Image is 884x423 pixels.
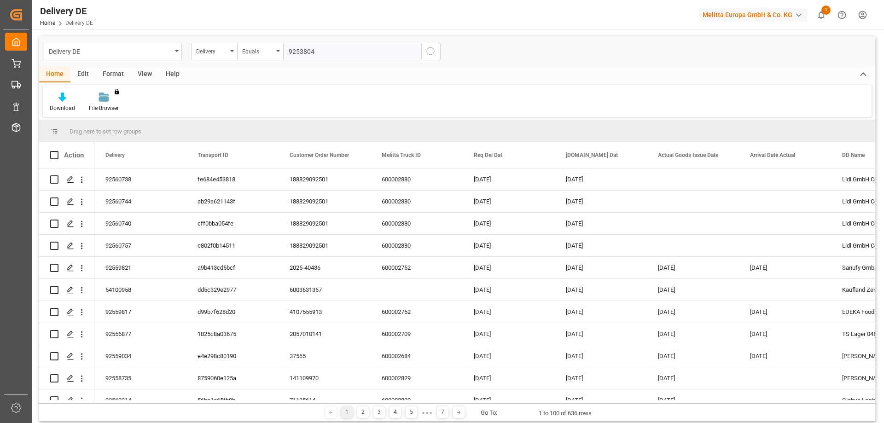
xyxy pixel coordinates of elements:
[371,367,463,389] div: 600002829
[832,5,852,25] button: Help Center
[647,323,739,345] div: [DATE]
[279,235,371,256] div: 188829092501
[39,191,94,213] div: Press SPACE to select this row.
[186,235,279,256] div: e802f0b14511
[463,235,555,256] div: [DATE]
[40,4,93,18] div: Delivery DE
[555,279,647,301] div: [DATE]
[70,128,141,135] span: Drag here to set row groups
[739,301,831,323] div: [DATE]
[186,323,279,345] div: 1825c8a03675
[699,8,807,22] div: Melitta Europa GmbH & Co. KG
[463,301,555,323] div: [DATE]
[371,168,463,190] div: 600002880
[279,345,371,367] div: 37565
[186,345,279,367] div: e4e298c80190
[658,152,718,158] span: Actual Goods Issue Date
[357,406,369,418] div: 2
[50,104,75,112] div: Download
[94,235,186,256] div: 92560757
[373,406,385,418] div: 3
[105,152,125,158] span: Delivery
[555,168,647,190] div: [DATE]
[39,389,94,411] div: Press SPACE to select this row.
[555,257,647,278] div: [DATE]
[647,301,739,323] div: [DATE]
[421,43,441,60] button: search button
[186,279,279,301] div: dd5c329e2977
[739,323,831,345] div: [DATE]
[555,345,647,367] div: [DATE]
[94,168,186,190] div: 92560738
[647,389,739,411] div: [DATE]
[290,152,349,158] span: Customer Order Number
[279,367,371,389] div: 141109970
[279,191,371,212] div: 188829092501
[186,301,279,323] div: d99b7f628d20
[94,279,186,301] div: 54100958
[371,257,463,278] div: 600002752
[647,257,739,278] div: [DATE]
[463,213,555,234] div: [DATE]
[186,257,279,278] div: a9b413cd5bcf
[39,213,94,235] div: Press SPACE to select this row.
[131,67,159,82] div: View
[39,279,94,301] div: Press SPACE to select this row.
[186,213,279,234] div: cff0bba054fe
[555,213,647,234] div: [DATE]
[39,235,94,257] div: Press SPACE to select this row.
[94,323,186,345] div: 92556877
[555,301,647,323] div: [DATE]
[159,67,186,82] div: Help
[186,191,279,212] div: ab29a621143f
[237,43,283,60] button: open menu
[390,406,401,418] div: 4
[463,257,555,278] div: [DATE]
[422,409,432,416] div: ● ● ●
[463,367,555,389] div: [DATE]
[539,409,592,418] div: 1 to 100 of 636 rows
[94,389,186,411] div: 92560214
[371,301,463,323] div: 600002752
[739,257,831,278] div: [DATE]
[555,389,647,411] div: [DATE]
[463,323,555,345] div: [DATE]
[39,323,94,345] div: Press SPACE to select this row.
[279,279,371,301] div: 6003631367
[196,45,227,56] div: Delivery
[647,279,739,301] div: [DATE]
[186,168,279,190] div: fe684e453818
[186,389,279,411] div: 56bc1e65fb0b
[371,191,463,212] div: 600002880
[39,168,94,191] div: Press SPACE to select this row.
[186,367,279,389] div: 8759060e125a
[279,323,371,345] div: 2057010141
[279,168,371,190] div: 188829092501
[699,6,811,23] button: Melitta Europa GmbH & Co. KG
[474,152,502,158] span: Req Del Dat
[279,389,371,411] div: 71135614
[64,151,84,159] div: Action
[821,6,831,15] span: 1
[566,152,618,158] span: [DOMAIN_NAME] Dat
[94,213,186,234] div: 92560740
[94,367,186,389] div: 92558735
[49,45,172,57] div: Delivery DE
[371,235,463,256] div: 600002880
[191,43,237,60] button: open menu
[811,5,832,25] button: show 1 new notifications
[647,367,739,389] div: [DATE]
[279,257,371,278] div: 2025-40436
[371,345,463,367] div: 600002684
[371,213,463,234] div: 600002880
[555,367,647,389] div: [DATE]
[481,408,497,417] div: Go To:
[647,345,739,367] div: [DATE]
[463,389,555,411] div: [DATE]
[94,257,186,278] div: 92559821
[242,45,273,56] div: Equals
[94,345,186,367] div: 92559034
[283,43,421,60] input: Type to search
[39,67,70,82] div: Home
[341,406,353,418] div: 1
